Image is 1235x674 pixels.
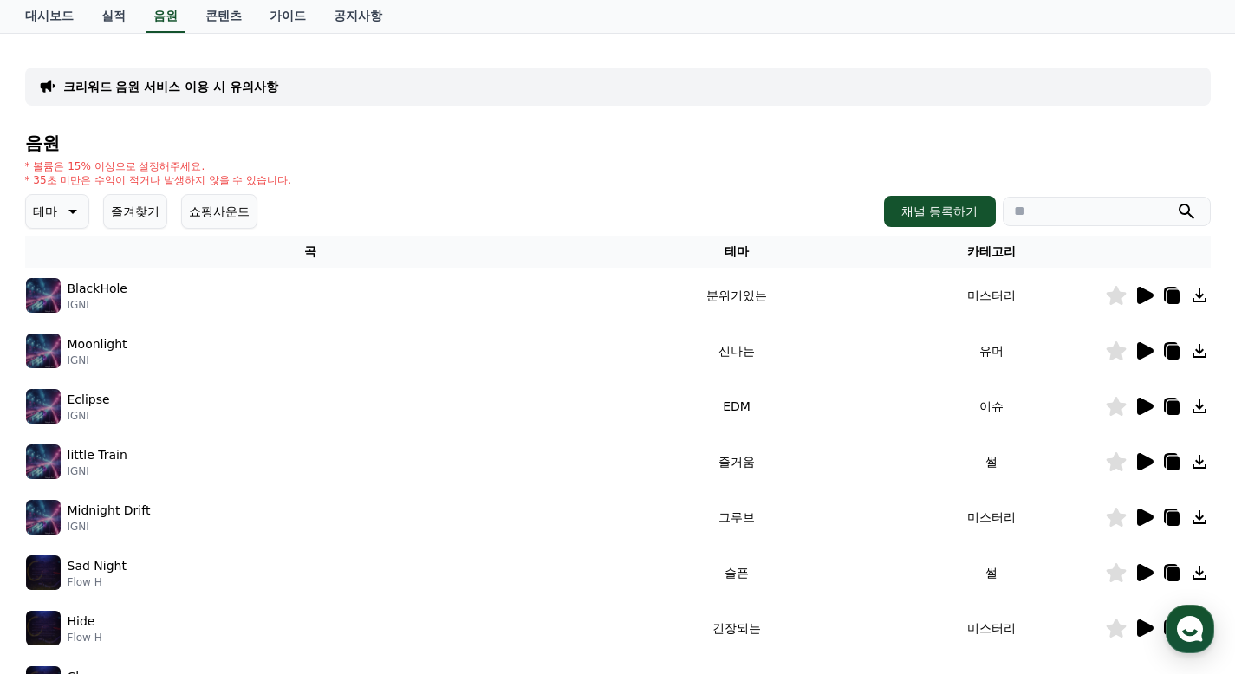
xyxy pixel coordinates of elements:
[68,612,95,631] p: Hide
[25,236,596,268] th: 곡
[26,555,61,590] img: music
[103,194,167,229] button: 즐겨찾기
[595,600,877,656] td: 긴장되는
[878,236,1105,268] th: 카테고리
[595,545,877,600] td: 슬픈
[5,530,114,574] a: 홈
[878,323,1105,379] td: 유머
[878,434,1105,489] td: 썰
[181,194,257,229] button: 쇼핑사운드
[25,159,292,173] p: * 볼륨은 15% 이상으로 설정해주세요.
[595,236,877,268] th: 테마
[68,446,127,464] p: little Train
[26,278,61,313] img: music
[68,335,127,353] p: Moonlight
[26,611,61,645] img: music
[68,464,127,478] p: IGNI
[68,502,151,520] p: Midnight Drift
[114,530,224,574] a: 대화
[878,545,1105,600] td: 썰
[268,556,289,570] span: 설정
[68,280,127,298] p: BlackHole
[595,379,877,434] td: EDM
[68,391,110,409] p: Eclipse
[68,520,151,534] p: IGNI
[68,353,127,367] p: IGNI
[159,557,179,571] span: 대화
[63,78,278,95] a: 크리워드 음원 서비스 이용 시 유의사항
[26,500,61,535] img: music
[26,334,61,368] img: music
[595,323,877,379] td: 신나는
[878,379,1105,434] td: 이슈
[878,600,1105,656] td: 미스터리
[68,575,127,589] p: Flow H
[224,530,333,574] a: 설정
[68,298,127,312] p: IGNI
[25,194,89,229] button: 테마
[25,133,1211,152] h4: 음원
[33,199,57,224] p: 테마
[26,444,61,479] img: music
[68,557,127,575] p: Sad Night
[595,434,877,489] td: 즐거움
[68,409,110,423] p: IGNI
[55,556,65,570] span: 홈
[884,196,995,227] button: 채널 등록하기
[26,389,61,424] img: music
[595,268,877,323] td: 분위기있는
[595,489,877,545] td: 그루브
[878,268,1105,323] td: 미스터리
[25,173,292,187] p: * 35초 미만은 수익이 적거나 발생하지 않을 수 있습니다.
[68,631,102,645] p: Flow H
[878,489,1105,545] td: 미스터리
